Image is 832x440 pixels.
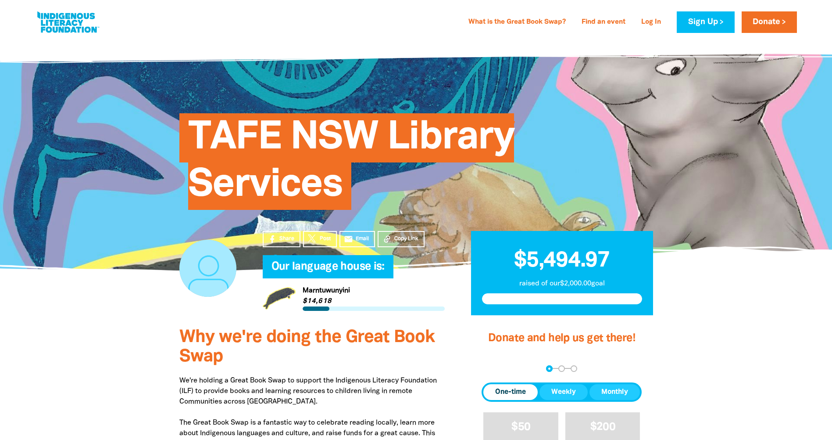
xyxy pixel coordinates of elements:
a: emailEmail [339,231,375,247]
button: Weekly [539,384,588,400]
span: One-time [495,387,526,397]
i: email [344,234,353,244]
span: Post [320,235,331,243]
a: Find an event [576,15,631,29]
span: Monthly [601,387,628,397]
a: Sign Up [677,11,734,33]
span: $200 [590,422,615,432]
a: Donate [742,11,797,33]
span: $5,494.97 [514,251,610,271]
button: Navigate to step 3 of 3 to enter your payment details [571,365,577,372]
span: Why we're doing the Great Book Swap [179,329,435,365]
span: Our language house is: [271,262,385,278]
span: Share [279,235,294,243]
button: One-time [483,384,538,400]
h6: My Team [263,270,445,275]
span: Donate and help us get there! [488,333,636,343]
button: Navigate to step 2 of 3 to enter your details [558,365,565,372]
span: Weekly [551,387,576,397]
span: $50 [511,422,530,432]
a: Share [263,231,300,247]
p: raised of our $2,000.00 goal [482,278,642,289]
span: TAFE NSW Library Services [188,120,514,210]
button: Copy Link [378,231,425,247]
span: Email [356,235,369,243]
div: Donation frequency [482,382,642,402]
a: What is the Great Book Swap? [463,15,571,29]
a: Post [303,231,337,247]
button: Monthly [589,384,640,400]
span: Copy Link [394,235,418,243]
a: Log In [636,15,666,29]
button: Navigate to step 1 of 3 to enter your donation amount [546,365,553,372]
